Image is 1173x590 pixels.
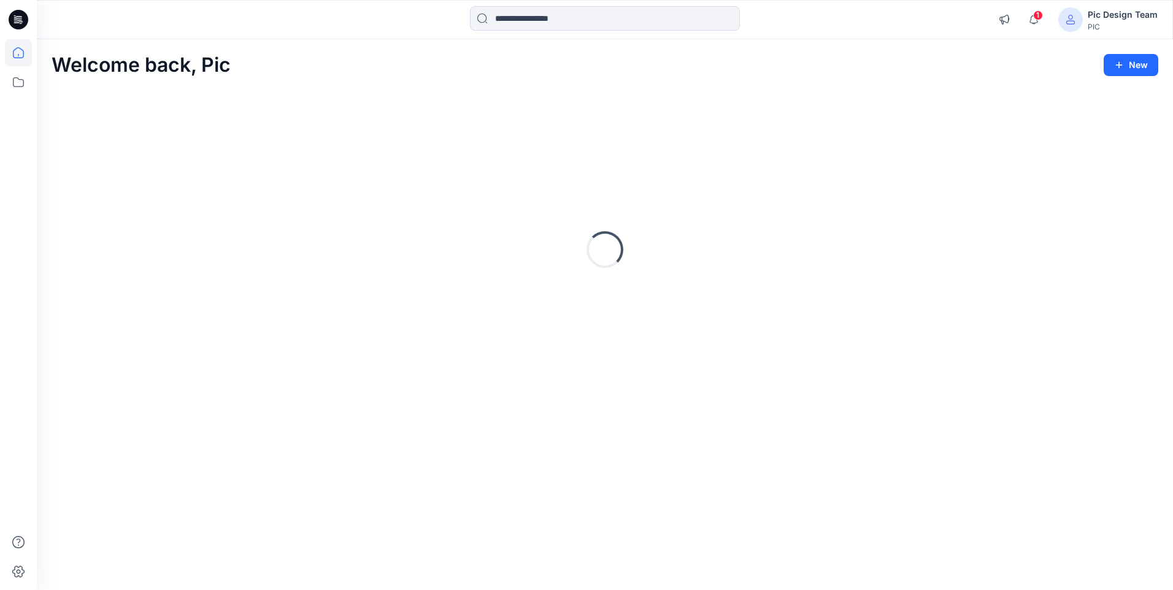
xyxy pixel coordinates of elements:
div: PIC [1088,22,1158,31]
h2: Welcome back, Pic [52,54,231,77]
button: New [1104,54,1158,76]
div: Pic Design Team [1088,7,1158,22]
span: 1 [1033,10,1043,20]
svg: avatar [1066,15,1075,25]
